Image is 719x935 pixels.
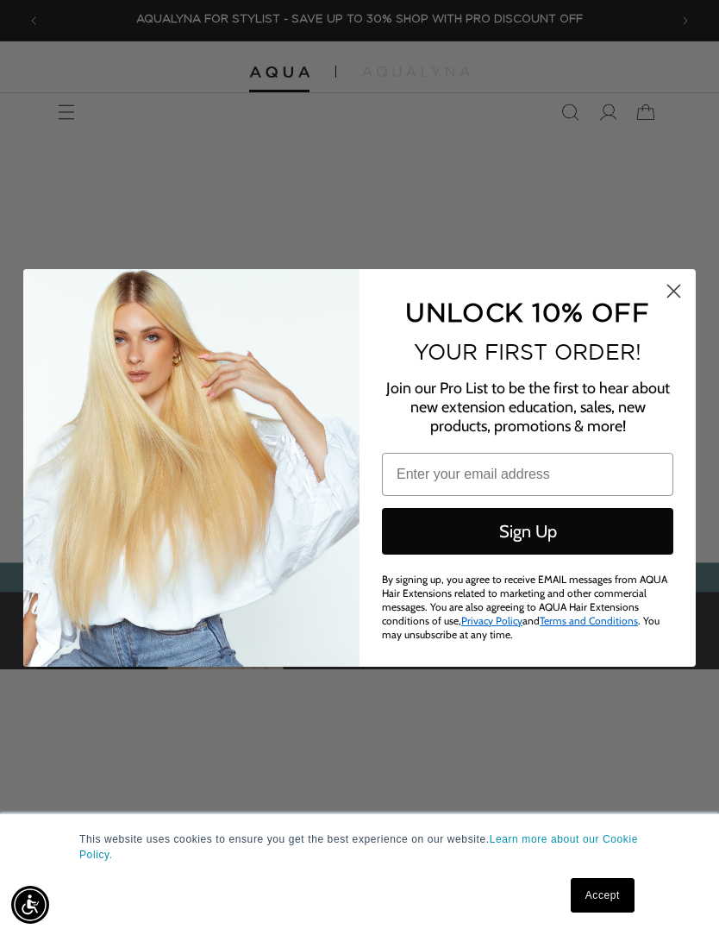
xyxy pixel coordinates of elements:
[571,878,635,913] a: Accept
[382,508,673,555] button: Sign Up
[79,831,640,863] p: This website uses cookies to ensure you get the best experience on our website.
[461,614,522,627] a: Privacy Policy
[23,269,359,667] img: daab8b0d-f573-4e8c-a4d0-05ad8d765127.png
[540,614,638,627] a: Terms and Conditions
[659,276,689,306] button: Close dialog
[414,340,641,364] span: YOUR FIRST ORDER!
[382,573,667,641] span: By signing up, you agree to receive EMAIL messages from AQUA Hair Extensions related to marketing...
[382,453,673,496] input: Enter your email address
[11,886,49,924] div: Accessibility Menu
[386,379,670,436] span: Join our Pro List to be the first to hear about new extension education, sales, new products, pro...
[405,298,649,326] span: UNLOCK 10% OFF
